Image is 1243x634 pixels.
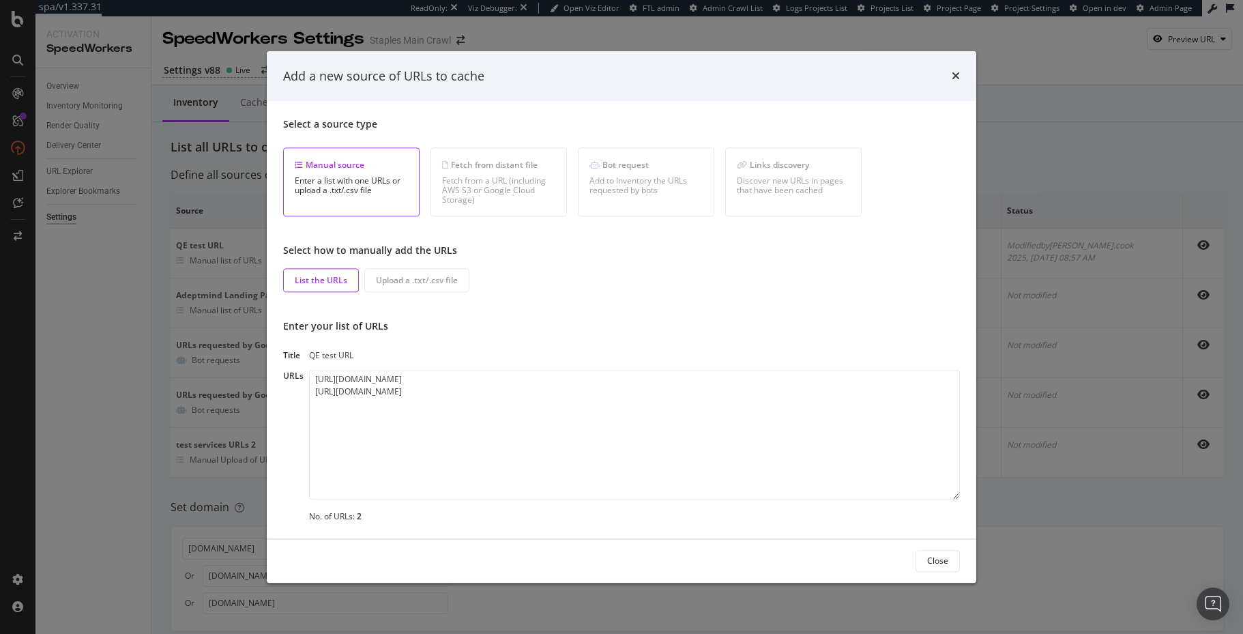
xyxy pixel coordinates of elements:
div: Close [927,556,948,567]
div: Add a new source of URLs to cache [283,68,484,85]
div: Title [283,350,304,362]
div: Fetch from a URL (including AWS S3 or Google Cloud Storage) [442,177,555,205]
div: List the URLs [295,275,347,287]
div: URLs [283,370,304,522]
div: Fetch from distant file [442,160,555,171]
div: QE test URL [309,350,555,362]
div: Select how to manually add the URLs [283,244,960,258]
div: times [952,68,960,85]
div: Add to Inventory the URLs requested by bots [589,177,703,196]
div: Bot request [589,160,703,171]
div: Enter a list with one URLs or upload a .txt/.csv file [295,177,408,196]
div: Enter your list of URLs [283,320,960,334]
div: Upload a .txt/.csv file [376,275,458,287]
div: Open Intercom Messenger [1197,588,1229,620]
textarea: [URL][DOMAIN_NAME] [URL][DOMAIN_NAME] [309,370,960,500]
div: Links discovery [737,160,850,171]
div: No. of URLs: [309,510,960,522]
div: Manual source [295,160,408,171]
div: modal [267,51,976,583]
div: Select a source type [283,118,960,132]
button: Close [916,550,960,572]
div: Discover new URLs in pages that have been cached [737,177,850,196]
div: 2 [357,510,362,522]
